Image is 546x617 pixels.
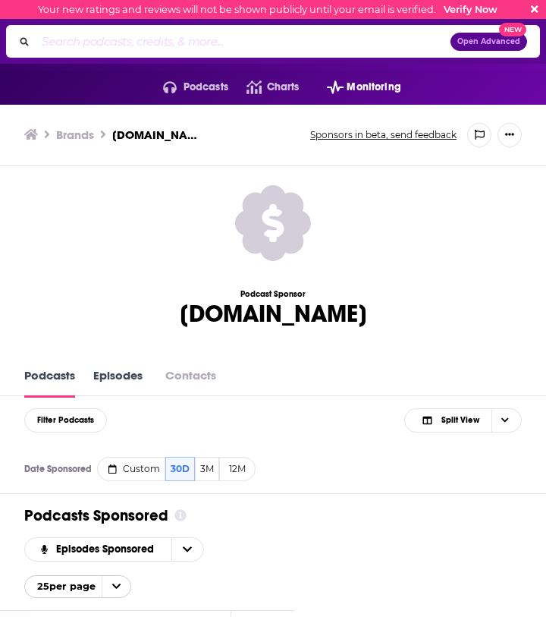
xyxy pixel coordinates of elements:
button: open menu [25,544,171,555]
button: Contacts [161,367,221,383]
button: Open AdvancedNew [450,33,527,51]
div: Your new ratings and reviews will not be shown publicly until your email is verified. [38,4,497,15]
a: Contacts [161,367,221,398]
h4: Date Sponsored [24,464,92,474]
h1: [DOMAIN_NAME] [180,299,367,329]
button: Sponsors in beta, send feedback [306,128,461,141]
a: Verify Now [444,4,497,15]
span: Monitoring [347,77,400,98]
input: Search podcasts, credits, & more... [36,30,450,54]
button: 12M [219,457,256,481]
button: 30D [165,457,195,481]
a: Charts [228,75,299,99]
div: Search podcasts, credits, & more... [6,25,540,58]
button: 3M [195,457,219,481]
a: Podcasts [24,367,75,398]
h3: Podcast Sponsor [180,277,367,299]
button: open menu [171,538,203,561]
span: Open Advanced [457,38,520,46]
button: open menu [309,75,401,99]
a: Episodes [93,367,143,398]
a: Brands [56,127,94,142]
h1: Podcasts Sponsored [24,506,168,525]
span: Filter Podcasts [37,416,94,424]
button: Choose View [404,408,522,433]
span: New [499,23,526,37]
button: open menu [24,575,131,598]
h3: [DOMAIN_NAME] [112,127,202,142]
button: Custom [97,457,165,481]
button: open menu [145,75,228,99]
button: Filter Podcasts [24,408,107,433]
span: Episodes Sponsored [56,544,159,555]
span: 25 per page [25,575,96,598]
span: Split View [441,416,479,424]
span: Podcasts [184,77,228,98]
span: Charts [267,77,300,98]
button: Show More Button [497,123,522,147]
span: Custom [123,463,160,474]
